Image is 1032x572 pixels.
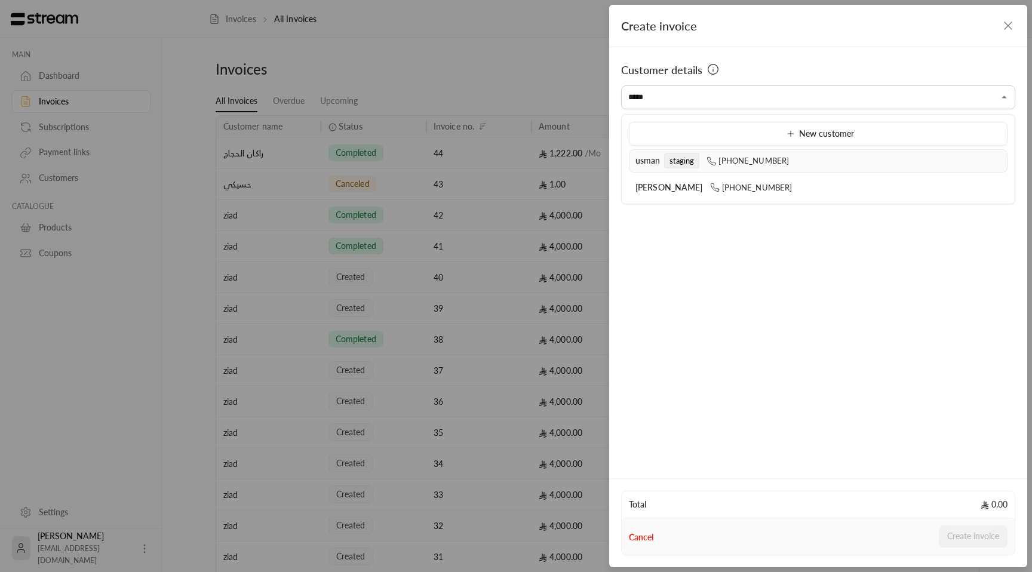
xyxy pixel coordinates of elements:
span: usman [635,155,661,165]
span: Create invoice [621,19,697,33]
span: Total [629,499,646,511]
button: Close [997,90,1012,104]
span: [PERSON_NAME] [635,182,703,192]
span: staging [664,153,700,168]
span: [PHONE_NUMBER] [710,183,793,192]
span: 0.00 [981,499,1008,511]
span: [PHONE_NUMBER] [707,156,789,165]
button: Cancel [629,531,653,543]
span: Customer details [621,61,702,78]
span: New customer [782,128,854,139]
